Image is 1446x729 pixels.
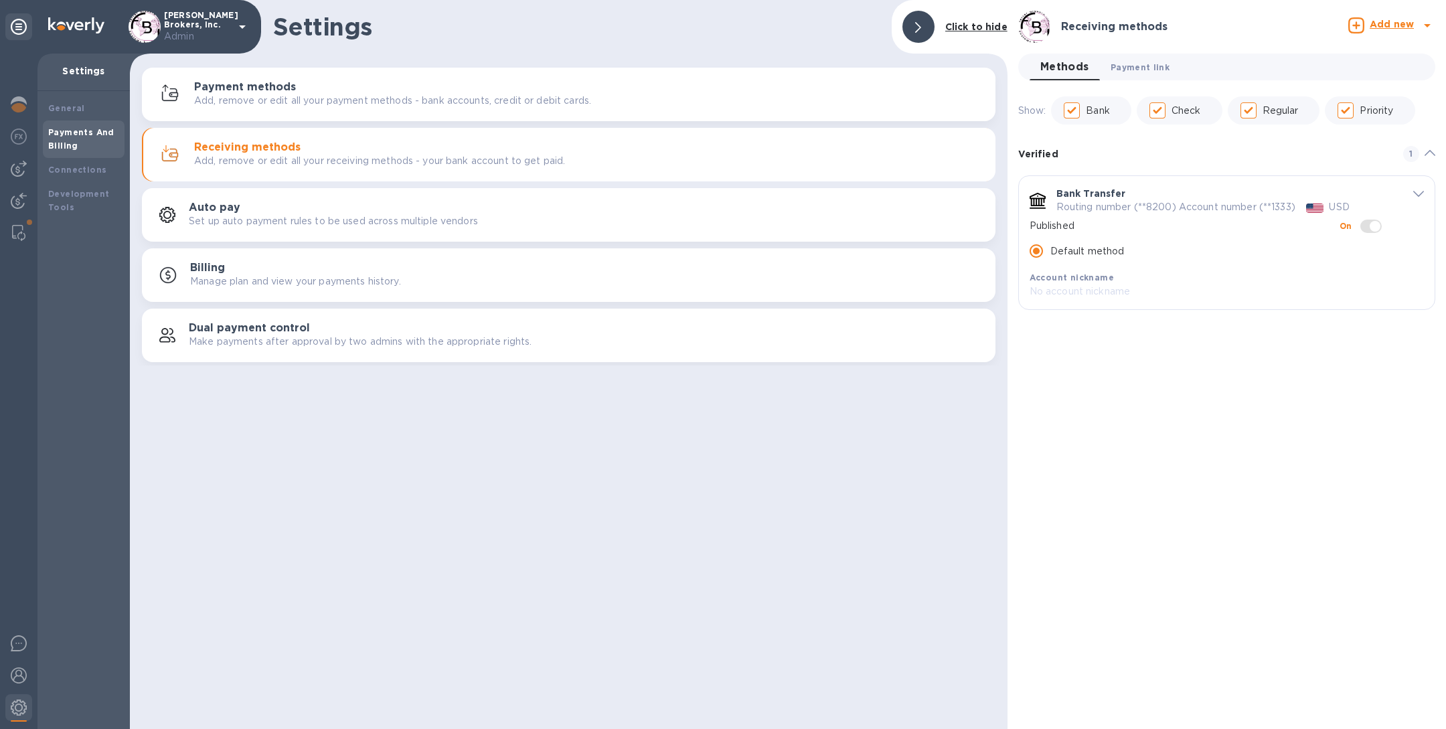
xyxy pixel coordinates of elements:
p: Regular [1263,104,1299,118]
h3: Auto pay [189,201,240,214]
p: Add, remove or edit all your receiving methods - your bank account to get paid. [194,154,565,168]
p: Bank [1086,104,1110,118]
p: Check [1172,104,1201,118]
p: Settings [48,64,119,78]
span: Methods [1040,58,1089,76]
p: USD [1329,200,1349,214]
b: Click to hide [945,21,1008,32]
div: Unpin categories [5,13,32,40]
h3: Receiving methods [194,141,301,154]
img: Foreign exchange [11,129,27,145]
p: Manage plan and view your payments history. [190,274,401,289]
p: Show: [1018,104,1046,118]
b: General [48,103,85,113]
p: Published [1030,219,1340,233]
button: Payment methodsAdd, remove or edit all your payment methods - bank accounts, credit or debit cards. [142,68,995,121]
span: 1 [1403,146,1419,162]
p: Add, remove or edit all your payment methods - bank accounts, credit or debit cards. [194,94,591,108]
p: Admin [164,29,231,44]
b: Development Tools [48,189,109,212]
p: No account nickname [1030,285,1391,299]
img: Logo [48,17,104,33]
b: On [1340,221,1352,231]
p: Routing number (**8200) Account number (**1333) [1056,200,1295,214]
p: Make payments after approval by two admins with the appropriate rights. [189,335,532,349]
button: BillingManage plan and view your payments history. [142,248,995,302]
b: Add new [1370,19,1414,29]
div: Verified 1 [1018,133,1435,175]
img: USD [1306,204,1324,213]
b: Payments And Billing [48,127,114,151]
h1: Settings [273,13,881,41]
p: Set up auto payment rules to be used across multiple vendors [189,214,478,228]
b: Account nickname [1030,272,1114,282]
b: Connections [48,165,106,175]
button: Dual payment controlMake payments after approval by two admins with the appropriate rights. [142,309,995,362]
h3: Receiving methods [1061,21,1168,33]
b: Verified [1018,149,1058,159]
h3: Dual payment control [189,322,310,335]
h3: Billing [190,262,225,274]
button: Auto paySet up auto payment rules to be used across multiple vendors [142,188,995,242]
h3: Payment methods [194,81,296,94]
div: default-method [1018,133,1435,315]
p: Default method [1050,244,1125,258]
p: Bank Transfer [1056,187,1126,200]
p: [PERSON_NAME] Brokers, Inc. [164,11,231,44]
p: Priority [1360,104,1393,118]
span: Payment link [1111,60,1170,74]
button: Receiving methodsAdd, remove or edit all your receiving methods - your bank account to get paid. [142,128,995,181]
